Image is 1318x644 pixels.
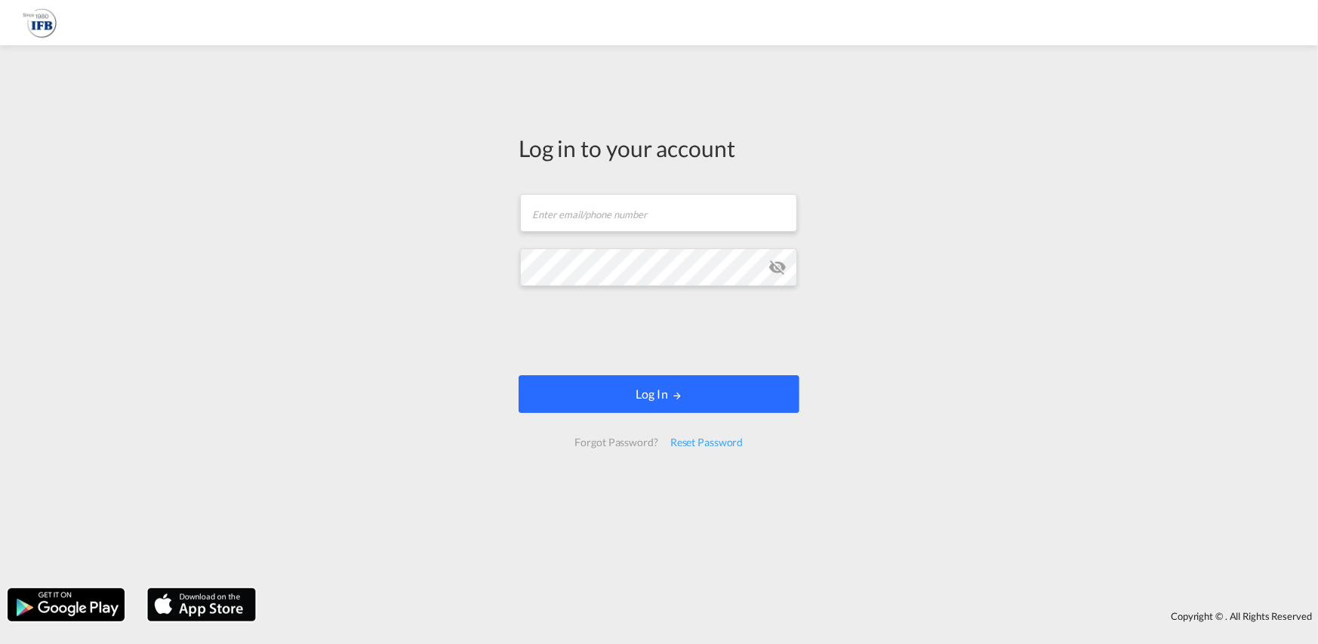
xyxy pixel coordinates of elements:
[520,194,797,232] input: Enter email/phone number
[23,6,57,40] img: b628ab10256c11eeb52753acbc15d091.png
[544,301,774,360] iframe: reCAPTCHA
[568,429,664,456] div: Forgot Password?
[519,375,799,413] button: LOGIN
[263,603,1318,629] div: Copyright © . All Rights Reserved
[6,587,126,623] img: google.png
[768,258,787,276] md-icon: icon-eye-off
[519,132,799,164] div: Log in to your account
[146,587,257,623] img: apple.png
[664,429,750,456] div: Reset Password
